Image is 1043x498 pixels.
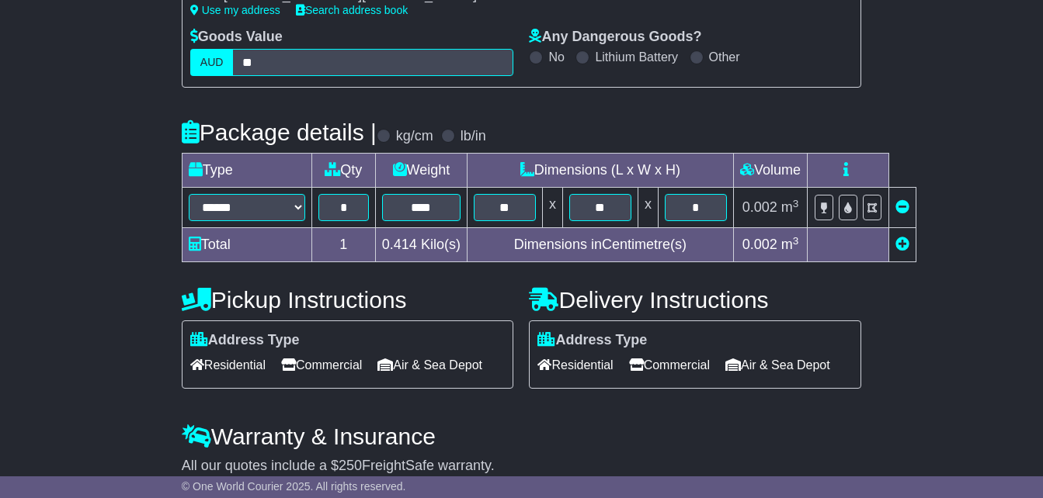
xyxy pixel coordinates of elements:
label: lb/in [461,128,486,145]
td: 1 [311,228,375,262]
label: Any Dangerous Goods? [529,29,701,46]
span: m [781,237,799,252]
span: m [781,199,799,215]
sup: 3 [793,198,799,209]
h4: Pickup Instructions [182,287,514,313]
span: 0.002 [742,237,777,252]
label: Address Type [537,332,647,349]
span: Residential [190,353,266,377]
span: Air & Sea Depot [377,353,482,377]
sup: 3 [793,235,799,247]
label: kg/cm [396,128,433,145]
span: Commercial [281,353,362,377]
td: Volume [733,154,807,188]
h4: Warranty & Insurance [182,424,861,449]
h4: Delivery Instructions [529,287,861,313]
span: Air & Sea Depot [725,353,830,377]
span: © One World Courier 2025. All rights reserved. [182,480,406,493]
label: Lithium Battery [595,50,678,64]
h4: Package details | [182,119,377,145]
td: x [542,188,562,228]
label: Address Type [190,332,300,349]
td: Kilo(s) [375,228,467,262]
a: Use my address [190,4,280,16]
label: AUD [190,49,234,76]
td: x [638,188,658,228]
label: Goods Value [190,29,283,46]
span: Residential [537,353,613,377]
td: Dimensions (L x W x H) [467,154,733,188]
span: 250 [339,458,362,473]
a: Add new item [895,237,909,252]
td: Dimensions in Centimetre(s) [467,228,733,262]
label: No [548,50,564,64]
span: Commercial [629,353,710,377]
div: All our quotes include a $ FreightSafe warranty. [182,458,861,475]
span: 0.414 [382,237,417,252]
td: Total [182,228,311,262]
a: Remove this item [895,199,909,215]
td: Type [182,154,311,188]
span: 0.002 [742,199,777,215]
td: Qty [311,154,375,188]
a: Search address book [296,4,408,16]
td: Weight [375,154,467,188]
label: Other [709,50,740,64]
